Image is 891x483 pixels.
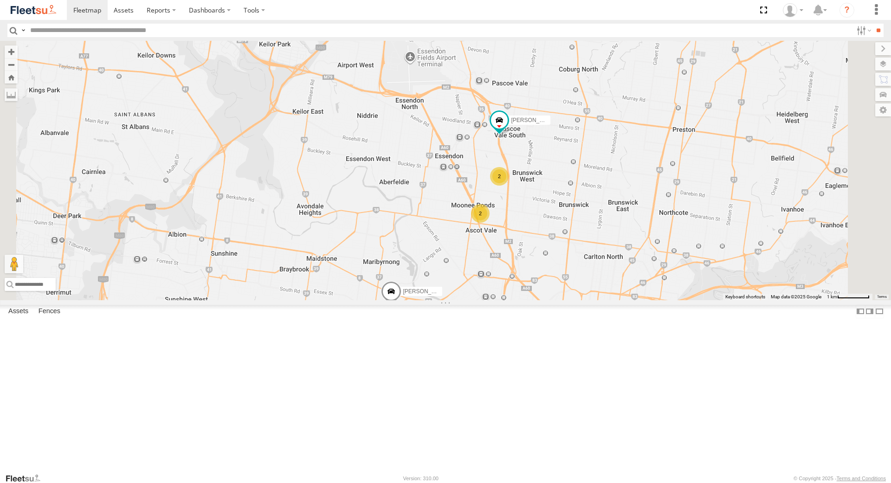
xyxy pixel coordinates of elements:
[839,3,854,18] i: ?
[5,88,18,101] label: Measure
[5,45,18,58] button: Zoom in
[827,294,837,299] span: 1 km
[794,476,886,481] div: © Copyright 2025 -
[490,167,509,186] div: 2
[865,305,874,318] label: Dock Summary Table to the Right
[875,103,891,116] label: Map Settings
[19,24,27,37] label: Search Query
[403,476,439,481] div: Version: 310.00
[725,294,765,300] button: Keyboard shortcuts
[403,289,449,295] span: [PERSON_NAME]
[5,58,18,71] button: Zoom out
[5,474,48,483] a: Visit our Website
[837,476,886,481] a: Terms and Conditions
[5,71,18,84] button: Zoom Home
[771,294,821,299] span: Map data ©2025 Google
[9,4,58,16] img: fleetsu-logo-horizontal.svg
[511,117,557,123] span: [PERSON_NAME]
[34,305,65,318] label: Fences
[4,305,33,318] label: Assets
[471,204,490,223] div: 2
[780,3,807,17] div: Peter Edwardes
[856,305,865,318] label: Dock Summary Table to the Left
[877,295,887,298] a: Terms (opens in new tab)
[5,255,23,273] button: Drag Pegman onto the map to open Street View
[853,24,873,37] label: Search Filter Options
[824,294,872,300] button: Map Scale: 1 km per 66 pixels
[875,305,884,318] label: Hide Summary Table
